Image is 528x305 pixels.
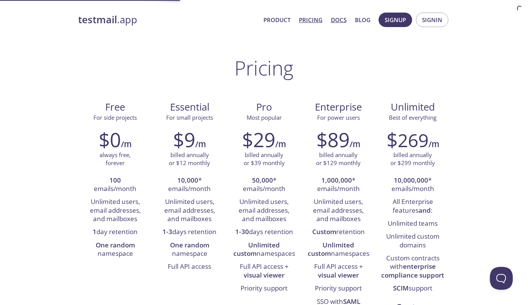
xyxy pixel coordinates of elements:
[318,271,359,279] strong: visual viewer
[379,13,412,27] button: Signup
[391,100,435,114] span: Unlimited
[419,206,431,215] strong: and
[158,226,221,239] li: days retention
[308,241,355,258] strong: Unlimited custom
[263,15,290,25] a: Product
[173,128,195,151] h2: $9
[195,138,206,151] h6: /m
[78,13,117,26] strong: testmail
[428,138,439,151] h6: /m
[93,114,137,121] span: For side projects
[381,230,444,252] li: Unlimited custom domains
[422,15,442,25] span: Signin
[100,151,131,167] p: always free, forever
[307,101,369,114] span: Enterprise
[416,13,448,27] button: Signin
[177,176,198,185] strong: 10,000
[321,176,352,185] strong: 1,000,000
[166,114,213,121] span: For small projects
[355,15,371,25] a: Blog
[233,174,295,196] li: * emails/month
[158,260,221,273] li: Full API access
[394,176,428,185] strong: 10,000,000
[84,174,147,196] li: emails/month
[331,15,347,25] a: Docs
[390,151,435,167] p: billed annually or $299 monthly
[393,284,409,292] strong: SCIM
[299,15,323,25] a: Pricing
[307,282,370,295] li: Priority support
[381,196,444,217] li: All Enterprise features :
[381,252,444,282] li: Custom contracts with
[158,239,221,261] li: namespace
[233,101,295,114] span: Pro
[96,241,135,249] strong: One random
[233,239,295,261] li: namespaces
[381,174,444,196] li: * emails/month
[381,217,444,230] li: Unlimited teams
[316,151,361,167] p: billed annually or $129 monthly
[99,128,121,151] h2: $0
[242,128,275,151] h2: $29
[389,114,437,121] span: Best of everything
[490,267,513,290] iframe: Help Scout Beacon - Open
[234,56,294,79] h1: Pricing
[244,151,285,167] p: billed annually or $39 monthly
[84,101,146,114] span: Free
[159,101,221,114] span: Essential
[158,196,221,226] li: Unlimited users, email addresses, and mailboxes
[93,227,96,236] strong: 1
[109,176,121,185] strong: 100
[169,151,210,167] p: billed annually or $12 monthly
[252,176,273,185] strong: 50,000
[78,13,257,26] a: testmail.app
[307,226,370,239] li: retention
[233,260,295,282] li: Full API access +
[387,128,428,151] h2: $
[350,138,360,151] h6: /m
[84,226,147,239] li: day retention
[385,15,406,25] span: Signup
[233,282,295,295] li: Priority support
[307,239,370,261] li: namespaces
[84,196,147,226] li: Unlimited users, email addresses, and mailboxes
[162,227,172,236] strong: 1-3
[158,174,221,196] li: * emails/month
[307,260,370,282] li: Full API access +
[275,138,286,151] h6: /m
[233,196,295,226] li: Unlimited users, email addresses, and mailboxes
[316,128,350,151] h2: $89
[235,227,249,236] strong: 1-30
[247,114,282,121] span: Most popular
[312,227,336,236] strong: Custom
[170,241,209,249] strong: One random
[381,262,444,279] strong: enterprise compliance support
[381,282,444,295] li: support
[317,114,360,121] span: For power users
[84,239,147,261] li: namespace
[307,196,370,226] li: Unlimited users, email addresses, and mailboxes
[121,138,132,151] h6: /m
[398,128,428,152] span: 269
[233,226,295,239] li: days retention
[233,241,280,258] strong: Unlimited custom
[244,271,284,279] strong: visual viewer
[307,174,370,196] li: * emails/month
